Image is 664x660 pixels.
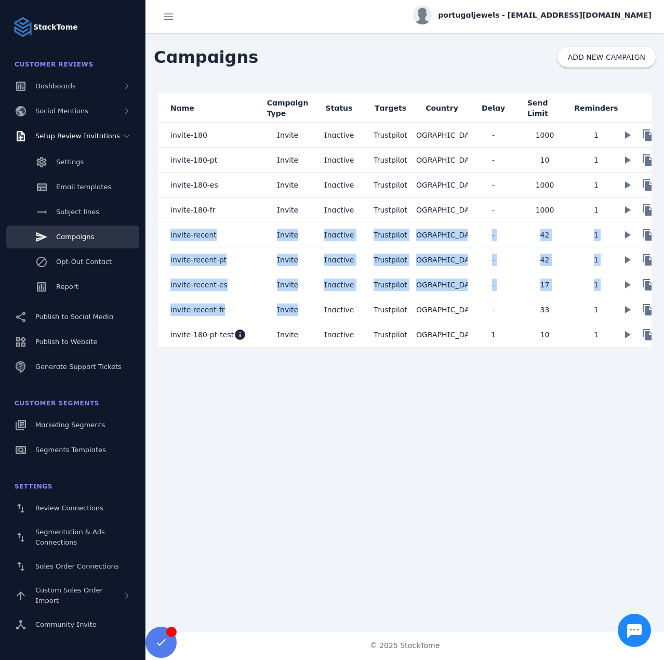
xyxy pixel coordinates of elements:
[374,281,407,289] span: Trustpilot
[416,173,468,197] mat-cell: [GEOGRAPHIC_DATA]
[374,156,407,164] span: Trustpilot
[6,151,139,174] a: Settings
[374,331,407,339] span: Trustpilot
[374,181,407,189] span: Trustpilot
[262,94,313,123] mat-header-cell: Campaign Type
[570,123,622,148] mat-cell: 1
[468,247,519,272] mat-cell: -
[56,258,112,266] span: Opt-Out Contact
[6,439,139,461] a: Segments Templates
[170,229,217,241] span: invite-recent
[6,555,139,578] a: Sales Order Connections
[413,6,432,24] img: profile.jpg
[468,197,519,222] mat-cell: -
[416,197,468,222] mat-cell: [GEOGRAPHIC_DATA]
[6,522,139,553] a: Segmentation & Ads Connections
[570,322,622,347] mat-cell: 1
[277,303,298,316] span: Invite
[313,94,365,123] mat-header-cell: Status
[374,131,407,139] span: Trustpilot
[170,279,228,291] span: invite-recent-es
[519,94,570,123] mat-header-cell: Send Limit
[35,621,97,628] span: Community Invite
[6,275,139,298] a: Report
[35,82,76,90] span: Dashboards
[277,179,298,191] span: Invite
[416,222,468,247] mat-cell: [GEOGRAPHIC_DATA]
[568,54,645,61] span: ADD NEW CAMPAIGN
[416,247,468,272] mat-cell: [GEOGRAPHIC_DATA]
[35,313,113,321] span: Publish to Social Media
[374,256,407,264] span: Trustpilot
[15,483,52,490] span: Settings
[468,297,519,322] mat-cell: -
[365,94,416,123] mat-header-cell: Targets
[35,107,88,115] span: Social Mentions
[468,148,519,173] mat-cell: -
[15,61,94,68] span: Customer Reviews
[416,123,468,148] mat-cell: [GEOGRAPHIC_DATA]
[170,179,218,191] span: invite-180-es
[6,613,139,636] a: Community Invite
[170,328,234,341] span: invite-180-pt-test
[519,173,570,197] mat-cell: 1000
[313,222,365,247] mat-cell: Inactive
[374,231,407,239] span: Trustpilot
[35,421,105,429] span: Marketing Segments
[277,279,298,291] span: Invite
[570,197,622,222] mat-cell: 1
[56,233,94,241] span: Campaigns
[313,322,365,347] mat-cell: Inactive
[570,94,622,123] mat-header-cell: Reminders
[56,183,111,191] span: Email templates
[313,123,365,148] mat-cell: Inactive
[35,586,103,604] span: Custom Sales Order Import
[6,331,139,353] a: Publish to Website
[35,132,120,140] span: Setup Review Invitations
[416,148,468,173] mat-cell: [GEOGRAPHIC_DATA]
[12,17,33,37] img: Logo image
[277,204,298,216] span: Invite
[416,272,468,297] mat-cell: [GEOGRAPHIC_DATA]
[313,197,365,222] mat-cell: Inactive
[277,229,298,241] span: Invite
[519,123,570,148] mat-cell: 1000
[170,303,225,316] span: invite-recent-fr
[56,158,84,166] span: Settings
[33,22,78,33] strong: StackTome
[277,254,298,266] span: Invite
[6,414,139,437] a: Marketing Segments
[313,272,365,297] mat-cell: Inactive
[35,528,105,546] span: Segmentation & Ads Connections
[6,355,139,378] a: Generate Support Tickets
[374,206,407,214] span: Trustpilot
[416,94,468,123] mat-header-cell: Country
[6,226,139,248] a: Campaigns
[570,173,622,197] mat-cell: 1
[468,322,519,347] mat-cell: 1
[170,254,227,266] span: invite-recent-pt
[519,297,570,322] mat-cell: 33
[519,247,570,272] mat-cell: 42
[6,306,139,328] a: Publish to Social Media
[468,123,519,148] mat-cell: -
[370,640,440,651] span: © 2025 StackTome
[557,47,656,68] button: ADD NEW CAMPAIGN
[145,36,267,78] span: Campaigns
[313,247,365,272] mat-cell: Inactive
[570,148,622,173] mat-cell: 1
[56,208,99,216] span: Subject lines
[413,6,652,24] button: portugaljewels - [EMAIL_ADDRESS][DOMAIN_NAME]
[570,247,622,272] mat-cell: 1
[313,173,365,197] mat-cell: Inactive
[35,504,103,512] span: Review Connections
[570,297,622,322] mat-cell: 1
[570,222,622,247] mat-cell: 1
[35,363,122,371] span: Generate Support Tickets
[6,176,139,199] a: Email templates
[35,562,118,570] span: Sales Order Connections
[468,222,519,247] mat-cell: -
[416,297,468,322] mat-cell: [GEOGRAPHIC_DATA]
[438,10,652,21] span: portugaljewels - [EMAIL_ADDRESS][DOMAIN_NAME]
[468,173,519,197] mat-cell: -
